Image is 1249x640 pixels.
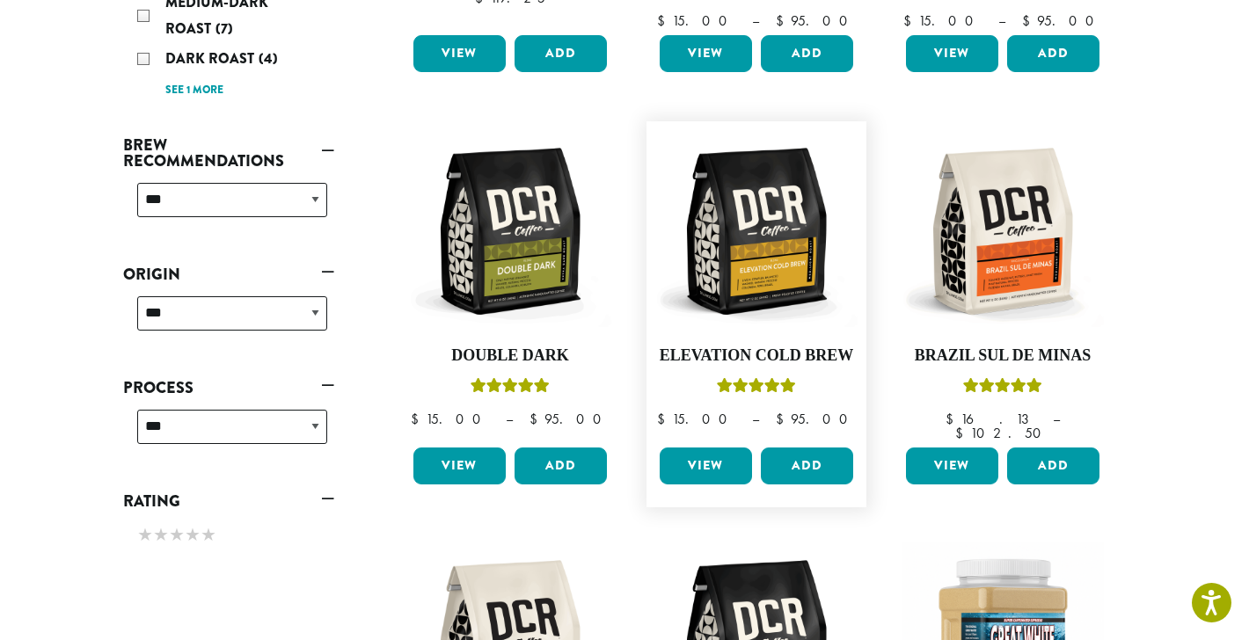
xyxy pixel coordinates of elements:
bdi: 15.00 [903,11,982,30]
span: – [998,11,1005,30]
div: Process [123,403,334,465]
a: Brew Recommendations [123,130,334,176]
h4: Double Dark [409,346,611,366]
span: ★ [185,522,201,548]
a: Rating [123,486,334,516]
a: View [413,447,506,484]
bdi: 95.00 [776,410,856,428]
span: $ [1022,11,1037,30]
span: – [1053,410,1060,428]
span: – [752,11,759,30]
span: – [506,410,513,428]
span: $ [411,410,426,428]
bdi: 15.00 [657,410,735,428]
bdi: 16.13 [946,410,1036,428]
button: Add [515,447,607,484]
span: (4) [259,48,278,69]
span: $ [657,410,672,428]
span: ★ [153,522,169,548]
a: View [660,447,752,484]
div: Rating [123,516,334,556]
span: $ [530,410,544,428]
a: Process [123,373,334,403]
bdi: 95.00 [530,410,610,428]
a: Origin [123,259,334,289]
div: Rated 4.50 out of 5 [471,375,550,402]
a: Brazil Sul De MinasRated 5.00 out of 5 [902,130,1104,441]
div: Brew Recommendations [123,176,334,238]
div: Rated 5.00 out of 5 [717,375,796,402]
span: ★ [137,522,153,548]
button: Add [761,35,853,72]
div: Origin [123,289,334,352]
bdi: 102.50 [955,424,1049,442]
a: View [660,35,752,72]
h4: Elevation Cold Brew [655,346,858,366]
span: $ [776,410,791,428]
bdi: 15.00 [411,410,489,428]
span: ★ [169,522,185,548]
a: View [906,447,998,484]
button: Add [1007,447,1099,484]
img: DCR-12oz-Double-Dark-Stock-scaled.png [409,130,611,332]
span: ★ [201,522,216,548]
div: Rated 5.00 out of 5 [963,375,1042,402]
span: (7) [215,18,233,39]
a: See 1 more [165,82,223,99]
span: – [752,410,759,428]
bdi: 95.00 [1022,11,1102,30]
a: Elevation Cold BrewRated 5.00 out of 5 [655,130,858,441]
span: $ [776,11,791,30]
button: Add [515,35,607,72]
img: DCR-12oz-Brazil-Sul-De-Minas-Stock-scaled.png [902,130,1104,332]
button: Add [1007,35,1099,72]
a: Double DarkRated 4.50 out of 5 [409,130,611,441]
span: $ [955,424,970,442]
h4: Brazil Sul De Minas [902,346,1104,366]
a: View [906,35,998,72]
bdi: 15.00 [657,11,735,30]
span: $ [903,11,918,30]
bdi: 95.00 [776,11,856,30]
img: DCR-12oz-Elevation-Cold-Brew-Stock-scaled.png [655,130,858,332]
span: $ [946,410,960,428]
button: Add [761,447,853,484]
a: View [413,35,506,72]
span: $ [657,11,672,30]
span: Dark Roast [165,48,259,69]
